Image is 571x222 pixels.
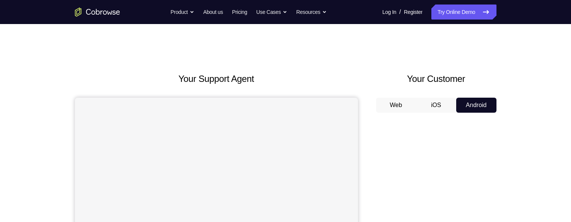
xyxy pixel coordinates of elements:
button: iOS [416,98,456,113]
h2: Your Support Agent [75,72,358,86]
a: Log In [382,5,396,20]
span: / [399,8,401,17]
a: Try Online Demo [431,5,496,20]
button: Web [376,98,416,113]
a: Register [404,5,422,20]
a: Go to the home page [75,8,120,17]
button: Product [171,5,194,20]
a: Pricing [232,5,247,20]
button: Resources [296,5,327,20]
h2: Your Customer [376,72,496,86]
button: Use Cases [256,5,287,20]
button: Android [456,98,496,113]
a: About us [203,5,223,20]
